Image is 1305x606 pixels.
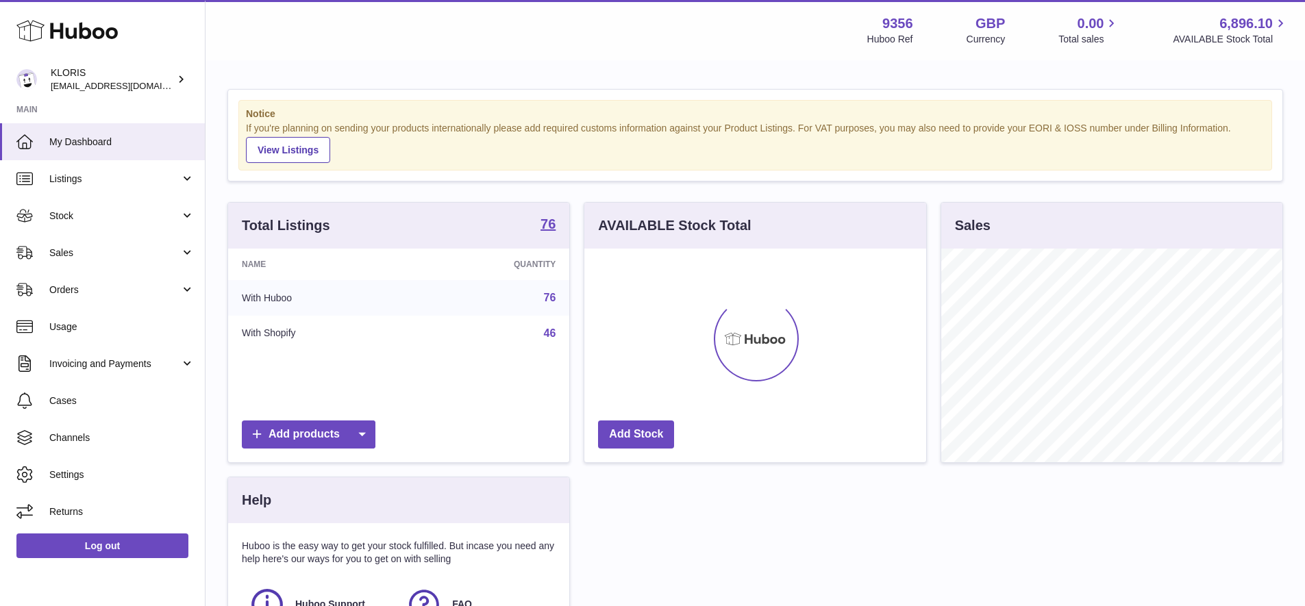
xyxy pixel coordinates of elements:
h3: AVAILABLE Stock Total [598,216,751,235]
strong: GBP [975,14,1005,33]
span: Stock [49,210,180,223]
span: Orders [49,283,180,296]
a: Log out [16,533,188,558]
span: Listings [49,173,180,186]
div: KLORIS [51,66,174,92]
th: Name [228,249,412,280]
a: 6,896.10 AVAILABLE Stock Total [1173,14,1289,46]
strong: 9356 [882,14,913,33]
span: Channels [49,431,195,444]
span: Returns [49,505,195,518]
a: View Listings [246,137,330,163]
h3: Help [242,491,271,509]
a: 0.00 Total sales [1058,14,1119,46]
a: 46 [544,327,556,339]
h3: Total Listings [242,216,330,235]
a: Add products [242,420,375,449]
div: If you're planning on sending your products internationally please add required customs informati... [246,122,1265,163]
span: [EMAIL_ADDRESS][DOMAIN_NAME] [51,80,201,91]
div: Currency [967,33,1006,46]
a: Add Stock [598,420,674,449]
span: Invoicing and Payments [49,357,180,370]
span: Sales [49,247,180,260]
th: Quantity [412,249,570,280]
img: huboo@kloriscbd.com [16,69,37,90]
td: With Huboo [228,280,412,316]
span: My Dashboard [49,136,195,149]
div: Huboo Ref [867,33,913,46]
strong: Notice [246,108,1265,121]
strong: 76 [540,217,556,231]
a: 76 [544,292,556,303]
span: Usage [49,320,195,333]
span: 0.00 [1078,14,1104,33]
span: 6,896.10 [1219,14,1273,33]
span: AVAILABLE Stock Total [1173,33,1289,46]
td: With Shopify [228,316,412,351]
span: Settings [49,468,195,481]
a: 76 [540,217,556,233]
p: Huboo is the easy way to get your stock fulfilled. But incase you need any help here's our ways f... [242,540,556,566]
span: Cases [49,394,195,407]
span: Total sales [1058,33,1119,46]
h3: Sales [955,216,991,235]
